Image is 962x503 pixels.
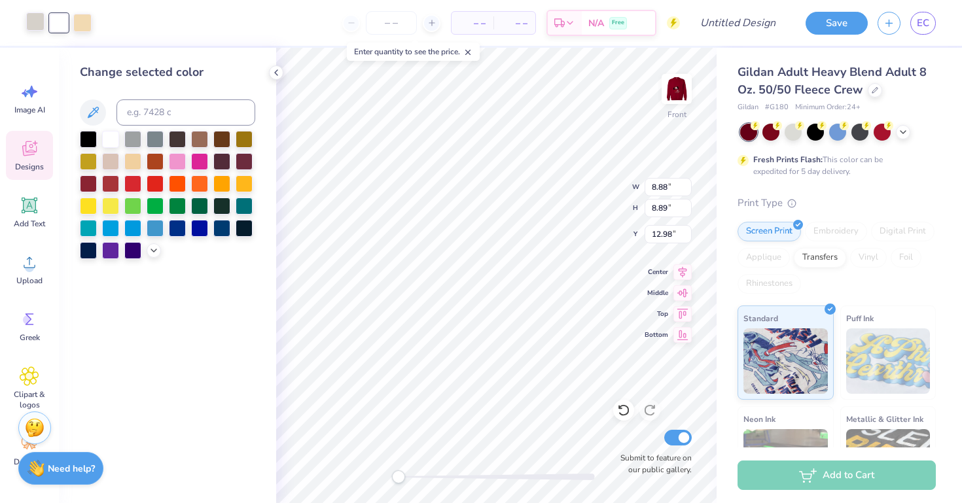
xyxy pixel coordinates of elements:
[116,99,255,126] input: e.g. 7428 c
[846,328,931,394] img: Puff Ink
[14,105,45,115] span: Image AI
[753,154,823,165] strong: Fresh Prints Flash:
[806,12,868,35] button: Save
[910,12,936,35] a: EC
[8,389,51,410] span: Clipart & logos
[846,429,931,494] img: Metallic & Glitter Ink
[16,275,43,286] span: Upload
[20,332,40,343] span: Greek
[668,109,686,120] div: Front
[366,11,417,35] input: – –
[765,102,789,113] span: # G180
[501,16,527,30] span: – –
[80,63,255,81] div: Change selected color
[846,311,874,325] span: Puff Ink
[794,248,846,268] div: Transfers
[850,248,887,268] div: Vinyl
[459,16,486,30] span: – –
[15,162,44,172] span: Designs
[645,309,668,319] span: Top
[14,218,45,229] span: Add Text
[743,412,775,426] span: Neon Ink
[612,18,624,27] span: Free
[738,248,790,268] div: Applique
[613,452,692,476] label: Submit to feature on our public gallery.
[664,76,690,102] img: Front
[743,429,828,494] img: Neon Ink
[645,288,668,298] span: Middle
[690,10,786,36] input: Untitled Design
[846,412,923,426] span: Metallic & Glitter Ink
[753,154,914,177] div: This color can be expedited for 5 day delivery.
[347,43,480,61] div: Enter quantity to see the price.
[588,16,604,30] span: N/A
[48,462,95,475] strong: Need help?
[738,64,927,97] span: Gildan Adult Heavy Blend Adult 8 Oz. 50/50 Fleece Crew
[738,102,758,113] span: Gildan
[795,102,861,113] span: Minimum Order: 24 +
[917,16,929,31] span: EC
[805,222,867,241] div: Embroidery
[14,457,45,467] span: Decorate
[871,222,935,241] div: Digital Print
[743,311,778,325] span: Standard
[645,330,668,340] span: Bottom
[891,248,921,268] div: Foil
[392,470,405,483] div: Accessibility label
[743,328,828,394] img: Standard
[738,274,801,294] div: Rhinestones
[645,267,668,277] span: Center
[738,196,936,211] div: Print Type
[738,222,801,241] div: Screen Print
